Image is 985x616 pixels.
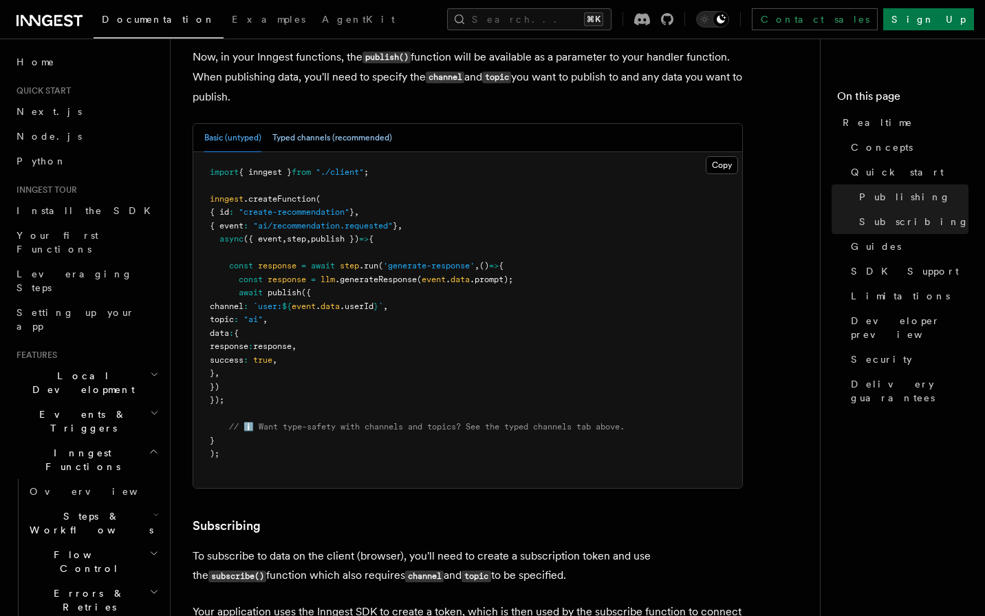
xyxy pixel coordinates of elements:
[11,149,162,173] a: Python
[24,509,153,537] span: Steps & Workflows
[362,52,411,63] code: publish()
[282,234,287,244] span: ,
[253,221,393,231] span: "ai/recommendation.requested"
[94,4,224,39] a: Documentation
[359,261,378,270] span: .run
[854,184,968,209] a: Publishing
[482,72,511,83] code: topic
[696,11,729,28] button: Toggle dark mode
[17,205,159,216] span: Install the SDK
[859,215,969,229] span: Subscribing
[258,261,296,270] span: response
[11,350,57,361] span: Features
[248,341,253,351] span: :
[204,124,261,152] button: Basic (untyped)
[883,8,974,30] a: Sign Up
[11,402,162,440] button: Events & Triggers
[349,207,354,217] span: }
[383,301,388,311] span: ,
[272,355,277,365] span: ,
[239,275,263,284] span: const
[11,223,162,262] a: Your first Functions
[24,504,162,542] button: Steps & Workflows
[210,382,219,392] span: })
[243,315,263,324] span: "ai"
[243,221,248,231] span: :
[263,315,268,324] span: ,
[451,275,470,284] span: data
[24,479,162,504] a: Overview
[292,341,296,351] span: ,
[287,234,306,244] span: step
[11,300,162,339] a: Setting up your app
[845,284,968,308] a: Limitations
[24,548,149,575] span: Flow Control
[426,72,464,83] code: channel
[851,314,968,341] span: Developer preview
[210,449,219,458] span: );
[215,368,219,378] span: ,
[11,440,162,479] button: Inngest Functions
[393,221,398,231] span: }
[374,301,378,311] span: }
[854,209,968,234] a: Subscribing
[17,307,135,332] span: Setting up your app
[24,586,149,614] span: Errors & Retries
[470,275,513,284] span: .prompt);
[322,14,395,25] span: AgentKit
[422,275,446,284] span: event
[316,301,321,311] span: .
[845,372,968,410] a: Delivery guarantees
[845,234,968,259] a: Guides
[11,50,162,74] a: Home
[210,355,243,365] span: success
[11,407,150,435] span: Events & Triggers
[193,47,743,107] p: Now, in your Inngest functions, the function will be available as a parameter to your handler fun...
[845,308,968,347] a: Developer preview
[321,301,340,311] span: data
[843,116,913,129] span: Realtime
[102,14,215,25] span: Documentation
[224,4,314,37] a: Examples
[208,571,266,582] code: subscribe()
[229,328,234,338] span: :
[851,165,944,179] span: Quick start
[837,110,968,135] a: Realtime
[292,167,311,177] span: from
[234,315,239,324] span: :
[859,190,951,204] span: Publishing
[210,368,215,378] span: }
[405,571,444,582] code: channel
[239,207,349,217] span: "create-recommendation"
[11,446,149,474] span: Inngest Functions
[446,275,451,284] span: .
[11,124,162,149] a: Node.js
[359,234,369,244] span: =>
[11,198,162,223] a: Install the SDK
[193,516,261,535] a: Subscribing
[311,234,359,244] span: publish })
[243,234,282,244] span: ({ event
[17,230,98,255] span: Your first Functions
[316,167,364,177] span: "./client"
[837,88,968,110] h4: On this page
[354,207,359,217] span: ,
[340,301,374,311] span: .userId
[210,301,243,311] span: channel
[584,12,603,26] kbd: ⌘K
[30,486,171,497] span: Overview
[462,571,490,582] code: topic
[268,275,306,284] span: response
[489,261,499,270] span: =>
[243,301,248,311] span: :
[234,328,239,338] span: {
[210,436,215,445] span: }
[229,207,234,217] span: :
[417,275,422,284] span: (
[239,167,292,177] span: { inngest }
[229,422,625,432] span: // ℹ️ Want type-safety with channels and topics? See the typed channels tab above.
[17,55,55,69] span: Home
[11,85,71,96] span: Quick start
[11,99,162,124] a: Next.js
[210,221,243,231] span: { event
